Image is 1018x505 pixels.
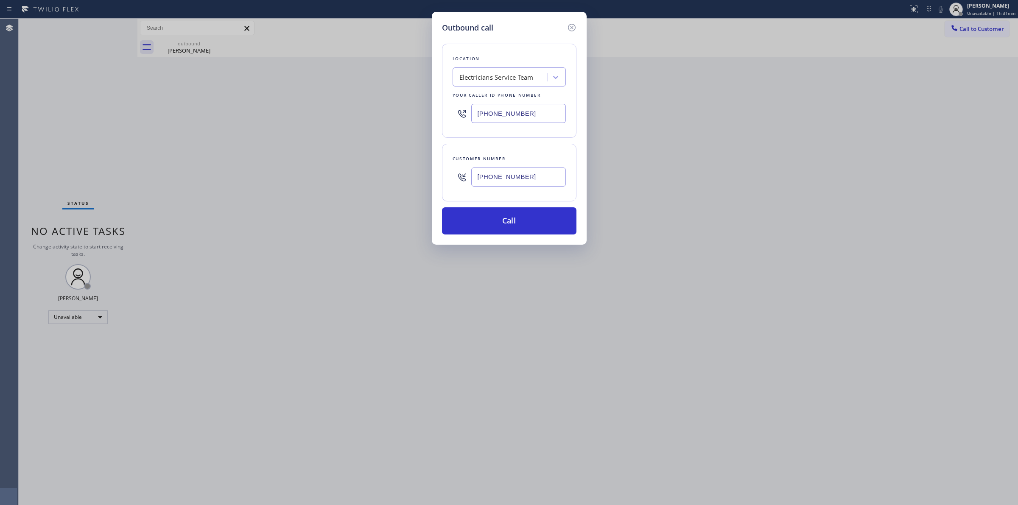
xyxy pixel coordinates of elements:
div: Your caller id phone number [453,91,566,100]
div: Customer number [453,154,566,163]
button: Call [442,207,576,234]
h5: Outbound call [442,22,493,33]
input: (123) 456-7890 [471,104,566,123]
div: Electricians Service Team [459,73,534,82]
div: Location [453,54,566,63]
input: (123) 456-7890 [471,167,566,187]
